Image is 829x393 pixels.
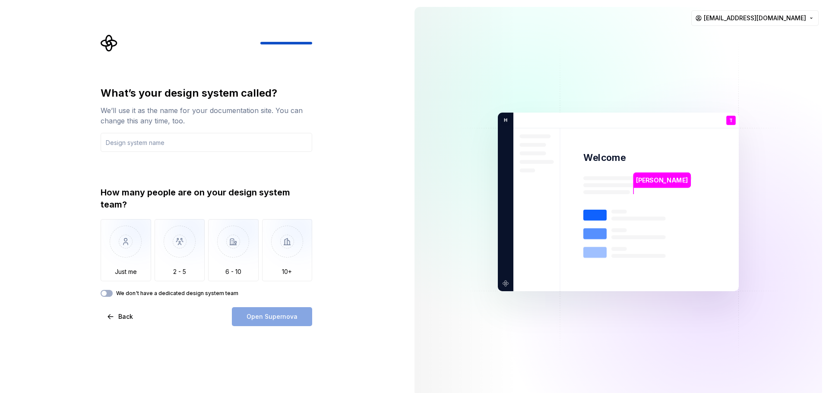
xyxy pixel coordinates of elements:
span: [EMAIL_ADDRESS][DOMAIN_NAME] [704,14,806,22]
div: What’s your design system called? [101,86,312,100]
p: H [501,116,507,124]
p: Welcome [583,151,626,164]
div: We’ll use it as the name for your documentation site. You can change this any time, too. [101,105,312,126]
span: Back [118,312,133,321]
p: [PERSON_NAME] [636,176,688,185]
label: We don't have a dedicated design system team [116,290,238,297]
svg: Supernova Logo [101,35,118,52]
button: Back [101,307,140,326]
div: How many people are on your design system team? [101,186,312,211]
button: [EMAIL_ADDRESS][DOMAIN_NAME] [691,10,819,26]
p: T [729,118,733,123]
input: Design system name [101,133,312,152]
